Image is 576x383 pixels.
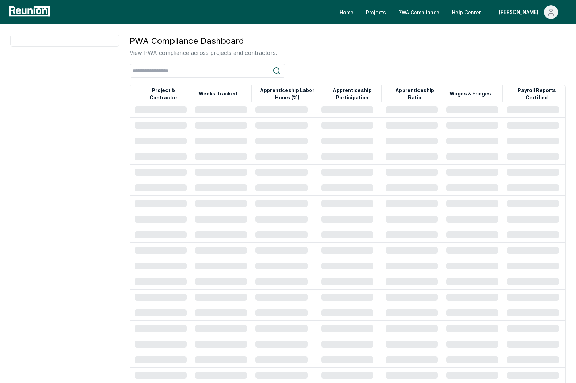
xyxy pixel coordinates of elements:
[360,5,391,19] a: Projects
[130,35,277,47] h3: PWA Compliance Dashboard
[393,5,445,19] a: PWA Compliance
[323,87,381,101] button: Apprenticeship Participation
[130,49,277,57] p: View PWA compliance across projects and contractors.
[448,87,493,101] button: Wages & Fringes
[446,5,486,19] a: Help Center
[197,87,238,101] button: Weeks Tracked
[258,87,317,101] button: Apprenticeship Labor Hours (%)
[493,5,563,19] button: [PERSON_NAME]
[499,5,541,19] div: [PERSON_NAME]
[509,87,565,101] button: Payroll Reports Certified
[136,87,190,101] button: Project & Contractor
[334,5,569,19] nav: Main
[334,5,359,19] a: Home
[388,87,442,101] button: Apprenticeship Ratio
